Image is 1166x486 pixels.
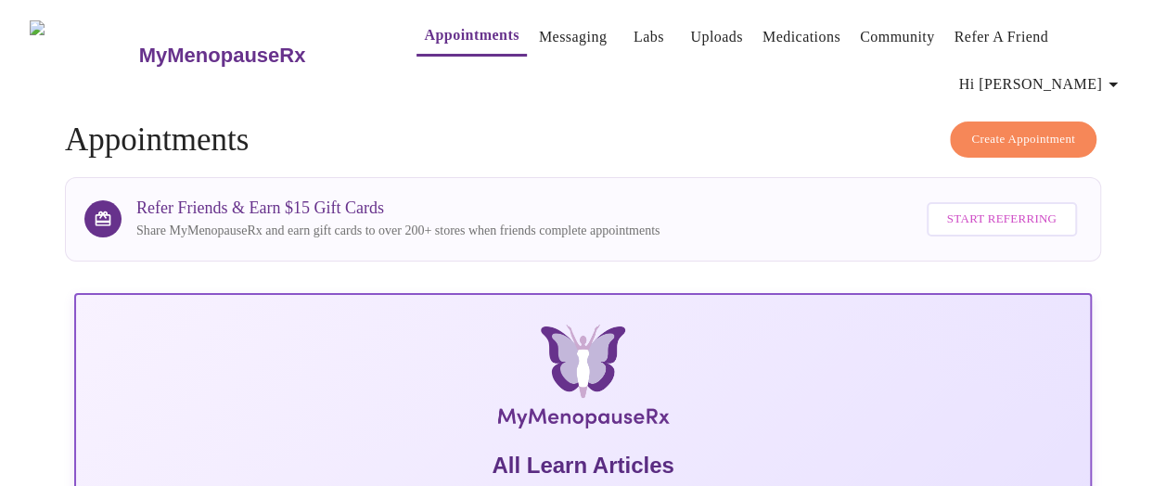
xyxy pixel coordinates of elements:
[244,325,922,436] img: MyMenopauseRx Logo
[947,209,1057,230] span: Start Referring
[950,121,1096,158] button: Create Appointment
[952,66,1132,103] button: Hi [PERSON_NAME]
[136,23,379,88] a: MyMenopauseRx
[416,17,526,57] button: Appointments
[65,121,1101,159] h4: Appointments
[762,24,840,50] a: Medications
[690,24,743,50] a: Uploads
[954,24,1048,50] a: Refer a Friend
[136,222,660,240] p: Share MyMenopauseRx and earn gift cards to over 200+ stores when friends complete appointments
[971,129,1075,150] span: Create Appointment
[852,19,942,56] button: Community
[532,19,614,56] button: Messaging
[139,44,306,68] h3: MyMenopauseRx
[424,22,519,48] a: Appointments
[946,19,1056,56] button: Refer a Friend
[136,198,660,218] h3: Refer Friends & Earn $15 Gift Cards
[959,71,1124,97] span: Hi [PERSON_NAME]
[91,451,1075,480] h5: All Learn Articles
[634,24,664,50] a: Labs
[755,19,848,56] button: Medications
[30,20,136,90] img: MyMenopauseRx Logo
[922,193,1082,246] a: Start Referring
[619,19,678,56] button: Labs
[683,19,750,56] button: Uploads
[860,24,935,50] a: Community
[539,24,607,50] a: Messaging
[927,202,1077,237] button: Start Referring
